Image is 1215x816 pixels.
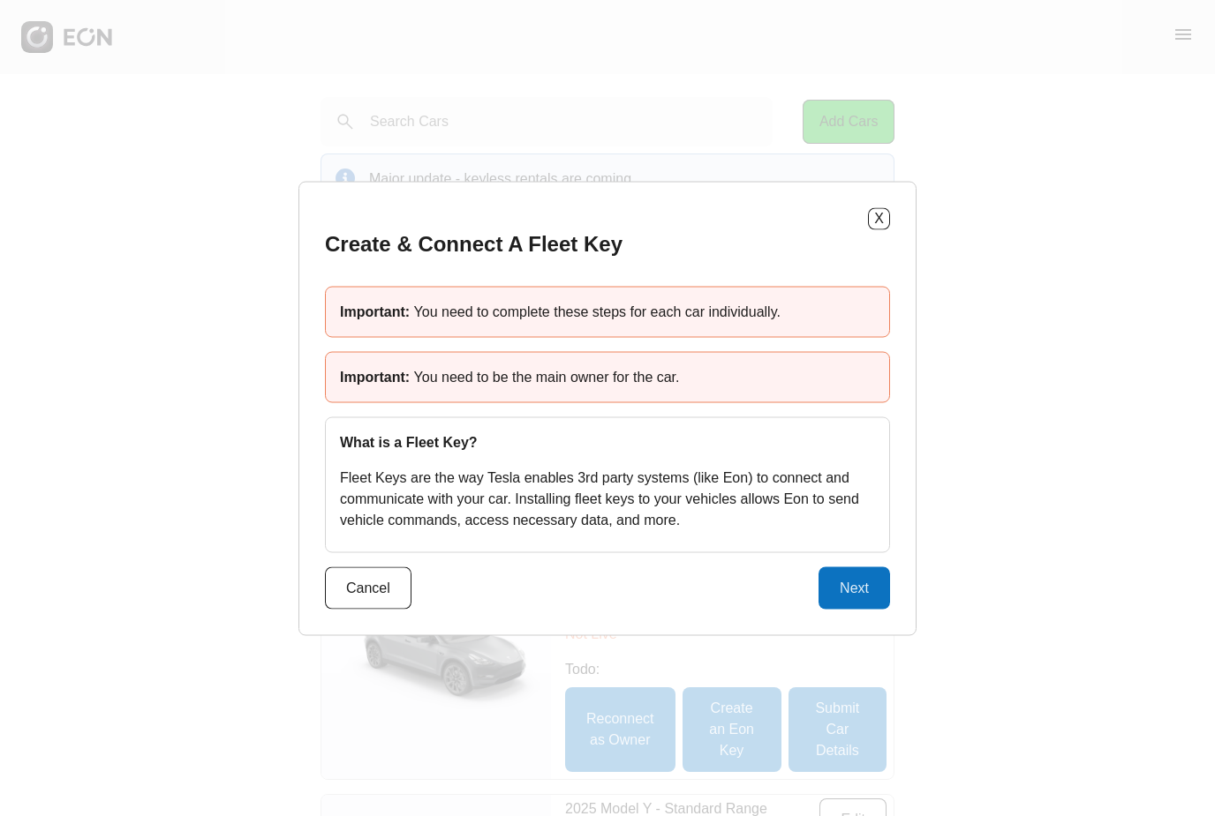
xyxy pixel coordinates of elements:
[325,566,411,609] button: Cancel
[340,369,414,384] span: Important:
[340,431,875,453] h3: What is a Fleet Key?
[414,369,680,384] span: You need to be the main owner for the car.
[340,303,414,318] span: Important:
[340,467,875,530] p: Fleet Keys are the way Tesla enables 3rd party systems (like Eon) to connect and communicate with...
[414,303,781,318] span: You need to complete these steps for each car individually.
[868,207,890,229] button: X
[325,229,623,258] h2: Create & Connect A Fleet Key
[819,566,890,609] button: Next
